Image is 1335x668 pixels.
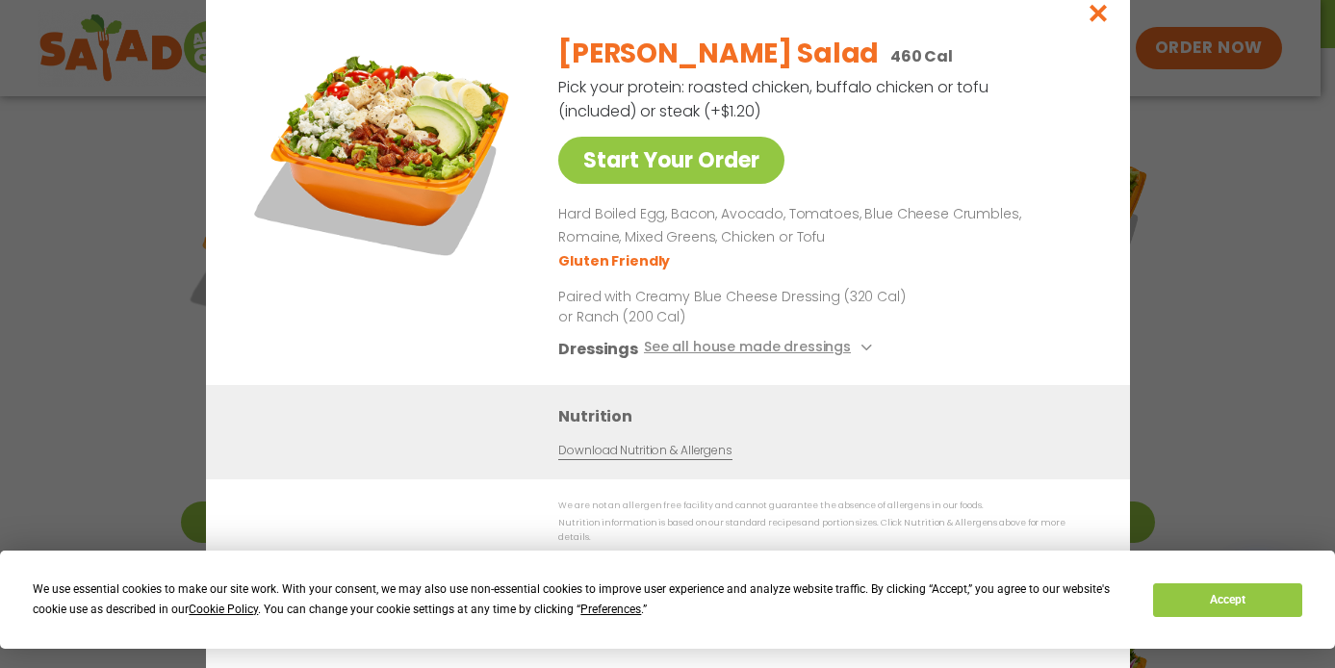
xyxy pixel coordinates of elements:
[558,287,914,327] p: Paired with Creamy Blue Cheese Dressing (320 Cal) or Ranch (200 Cal)
[558,550,658,561] strong: Gluten Friendly (GF)
[558,337,638,361] h3: Dressings
[890,44,953,68] p: 460 Cal
[558,137,784,184] a: Start Your Order
[189,603,258,616] span: Cookie Policy
[558,516,1091,546] p: Nutrition information is based on our standard recipes and portion sizes. Click Nutrition & Aller...
[1153,583,1301,617] button: Accept
[558,203,1084,249] p: Hard Boiled Egg, Bacon, Avocado, Tomatoes, Blue Cheese Crumbles, Romaine, Mixed Greens, Chicken o...
[33,579,1130,620] div: We use essential cookies to make our site work. With your consent, we may also use non-essential ...
[558,75,991,123] p: Pick your protein: roasted chicken, buffalo chicken or tofu (included) or steak (+$1.20)
[580,603,641,616] span: Preferences
[643,337,877,361] button: See all house made dressings
[249,19,519,289] img: Featured product photo for Cobb Salad
[558,34,879,74] h2: [PERSON_NAME] Salad
[558,442,732,460] a: Download Nutrition & Allergens
[558,404,1101,428] h3: Nutrition
[558,251,673,271] li: Gluten Friendly
[558,499,1091,513] p: We are not an allergen free facility and cannot guarantee the absence of allergens in our foods.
